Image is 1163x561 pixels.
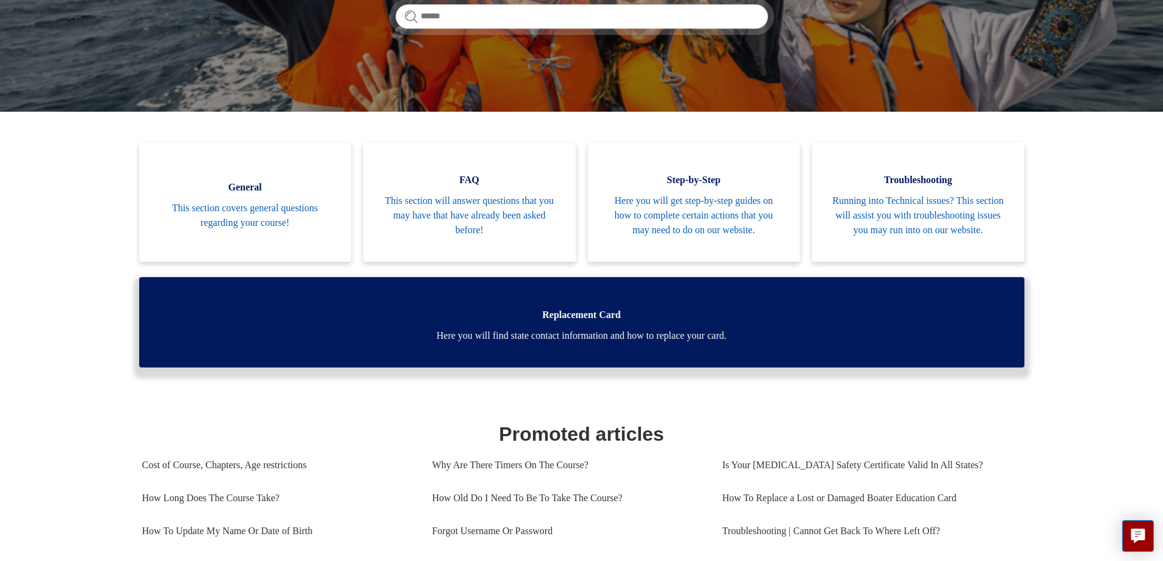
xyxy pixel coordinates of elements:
[142,449,414,482] a: Cost of Course, Chapters, Age restrictions
[142,515,414,548] a: How To Update My Name Or Date of Birth
[1122,520,1154,552] button: Live chat
[432,482,704,515] a: How Old Do I Need To Be To Take The Course?
[158,201,333,230] span: This section covers general questions regarding your course!
[432,515,704,548] a: Forgot Username Or Password
[432,449,704,482] a: Why Are There Timers On The Course?
[396,4,768,29] input: Search
[606,194,782,237] span: Here you will get step-by-step guides on how to complete certain actions that you may need to do ...
[363,142,576,262] a: FAQ This section will answer questions that you may have that have already been asked before!
[830,194,1006,237] span: Running into Technical issues? This section will assist you with troubleshooting issues you may r...
[830,173,1006,187] span: Troubleshooting
[139,277,1024,367] a: Replacement Card Here you will find state contact information and how to replace your card.
[722,449,1012,482] a: Is Your [MEDICAL_DATA] Safety Certificate Valid In All States?
[158,180,333,195] span: General
[812,142,1024,262] a: Troubleshooting Running into Technical issues? This section will assist you with troubleshooting ...
[158,308,1006,322] span: Replacement Card
[722,515,1012,548] a: Troubleshooting | Cannot Get Back To Where Left Off?
[606,173,782,187] span: Step-by-Step
[158,328,1006,343] span: Here you will find state contact information and how to replace your card.
[142,419,1021,449] h1: Promoted articles
[142,482,414,515] a: How Long Does The Course Take?
[382,173,557,187] span: FAQ
[588,142,800,262] a: Step-by-Step Here you will get step-by-step guides on how to complete certain actions that you ma...
[722,482,1012,515] a: How To Replace a Lost or Damaged Boater Education Card
[139,142,352,262] a: General This section covers general questions regarding your course!
[382,194,557,237] span: This section will answer questions that you may have that have already been asked before!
